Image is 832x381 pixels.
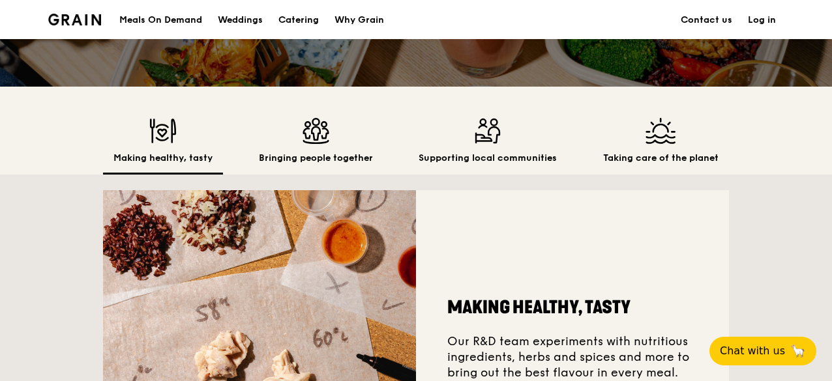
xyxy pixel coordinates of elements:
button: Chat with us🦙 [709,337,816,365]
a: Contact us [673,1,740,40]
img: Supporting local communities [419,118,557,144]
div: Meals On Demand [119,1,202,40]
img: Grain [48,14,101,25]
a: Weddings [210,1,271,40]
span: Chat with us [720,343,785,359]
h2: Making healthy, tasty [113,152,213,165]
h2: Supporting local communities [419,152,557,165]
img: Taking care of the planet [603,118,719,144]
img: Making healthy, tasty [113,118,213,144]
a: Log in [740,1,784,40]
span: 🦙 [790,343,806,359]
h2: Taking care of the planet [603,152,719,165]
div: Why Grain [334,1,384,40]
img: Bringing people together [259,118,373,144]
h2: Making healthy, tasty [447,296,698,319]
a: Why Grain [327,1,392,40]
div: Weddings [218,1,263,40]
h2: Bringing people together [259,152,373,165]
a: Catering [271,1,327,40]
div: Catering [278,1,319,40]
